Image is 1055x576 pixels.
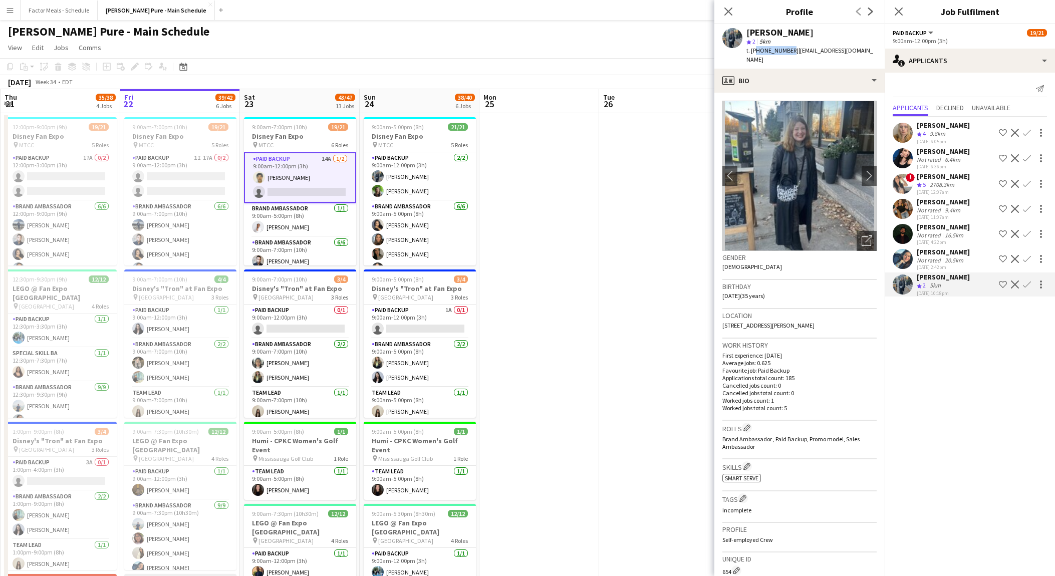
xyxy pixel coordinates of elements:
[448,510,468,517] span: 12/12
[124,466,236,500] app-card-role: Paid Backup1/19:00am-12:00pm (3h)[PERSON_NAME]
[334,275,348,283] span: 3/4
[211,141,228,149] span: 5 Roles
[602,98,615,110] span: 26
[79,43,101,52] span: Comms
[917,189,970,195] div: [DATE] 12:07am
[455,94,475,101] span: 38/40
[5,201,117,308] app-card-role: Brand Ambassador6/612:00pm-9:00pm (9h)[PERSON_NAME][PERSON_NAME][PERSON_NAME][PERSON_NAME]
[5,422,117,570] div: 1:00pm-9:00pm (8h)3/4Disney's "Tron" at Fan Expo [GEOGRAPHIC_DATA]3 RolesPaid Backup3A0/11:00pm-4...
[334,428,348,435] span: 1/1
[378,537,433,544] span: [GEOGRAPHIC_DATA]
[923,130,926,137] span: 4
[96,102,115,110] div: 4 Jobs
[893,29,935,37] button: Paid Backup
[244,339,356,387] app-card-role: Brand Ambassador2/29:00am-7:00pm (10h)[PERSON_NAME][PERSON_NAME]
[917,231,943,239] div: Not rated
[1027,29,1047,37] span: 19/21
[244,132,356,141] h3: Disney Fan Expo
[244,237,356,344] app-card-role: Brand Ambassador6/69:00am-7:00pm (10h)[PERSON_NAME]
[857,231,877,251] div: Open photos pop-in
[917,272,970,281] div: [PERSON_NAME]
[362,98,376,110] span: 24
[917,214,970,220] div: [DATE] 11:07am
[124,284,236,293] h3: Disney's "Tron" at Fan Expo
[923,181,926,188] span: 5
[124,117,236,265] app-job-card: 9:00am-7:00pm (10h)19/21Disney Fan Expo MTCC5 RolesPaid Backup1I17A0/29:00am-12:00pm (3h) Brand A...
[5,436,117,445] h3: Disney's "Tron" at Fan Expo
[244,436,356,454] h3: Humi - CPKC Women's Golf Event
[364,117,476,265] div: 9:00am-5:00pm (8h)21/21Disney Fan Expo MTCC5 RolesPaid Backup2/29:00am-12:00pm (3h)[PERSON_NAME][...
[746,47,873,63] span: | [EMAIL_ADDRESS][DOMAIN_NAME]
[722,282,877,291] h3: Birthday
[124,422,236,570] div: 9:00am-7:30pm (10h30m)12/12LEGO @ Fan Expo [GEOGRAPHIC_DATA] [GEOGRAPHIC_DATA]4 RolesPaid Backup1...
[364,339,476,387] app-card-role: Brand Ambassador2/29:00am-5:00pm (8h)[PERSON_NAME][PERSON_NAME]
[928,130,947,138] div: 9.8km
[258,294,314,301] span: [GEOGRAPHIC_DATA]
[917,206,943,214] div: Not rated
[8,24,209,39] h1: [PERSON_NAME] Pure - Main Schedule
[885,5,1055,18] h3: Job Fulfilment
[906,173,915,182] span: !
[722,536,877,543] p: Self-employed Crew
[722,352,877,359] p: First experience: [DATE]
[252,123,307,131] span: 9:00am-7:00pm (10h)
[885,49,1055,73] div: Applicants
[75,41,105,54] a: Comms
[746,47,799,54] span: t. [PHONE_NUMBER]
[482,98,496,110] span: 25
[19,303,74,310] span: [GEOGRAPHIC_DATA]
[124,305,236,339] app-card-role: Paid Backup1/19:00am-12:00pm (3h)[PERSON_NAME]
[917,156,943,163] div: Not rated
[19,141,34,149] span: MTCC
[893,29,927,37] span: Paid Backup
[244,152,356,203] app-card-role: Paid Backup14A1/29:00am-12:00pm (3h)[PERSON_NAME]
[98,1,215,20] button: [PERSON_NAME] Pure - Main Schedule
[722,341,877,350] h3: Work history
[453,455,468,462] span: 1 Role
[378,455,433,462] span: Mississauga Golf Club
[139,455,194,462] span: [GEOGRAPHIC_DATA]
[722,292,765,300] span: [DATE] (35 years)
[5,314,117,348] app-card-role: Paid Backup1/112:30pm-3:30pm (3h)[PERSON_NAME]
[32,43,44,52] span: Edit
[603,93,615,102] span: Tue
[378,141,393,149] span: MTCC
[5,457,117,491] app-card-role: Paid Backup3A0/11:00pm-4:00pm (3h)
[372,275,424,283] span: 9:00am-5:00pm (8h)
[364,269,476,418] app-job-card: 9:00am-5:00pm (8h)3/4Disney's "Tron" at Fan Expo [GEOGRAPHIC_DATA]3 RolesPaid Backup1A0/19:00am-1...
[722,423,877,433] h3: Roles
[50,41,73,54] a: Jobs
[455,102,474,110] div: 6 Jobs
[331,294,348,301] span: 3 Roles
[722,493,877,504] h3: Tags
[451,537,468,544] span: 4 Roles
[372,428,424,435] span: 9:00am-5:00pm (8h)
[5,269,117,418] app-job-card: 12:30pm-9:30pm (9h)12/12LEGO @ Fan Expo [GEOGRAPHIC_DATA] [GEOGRAPHIC_DATA]4 RolesPaid Backup1/11...
[244,117,356,265] app-job-card: 9:00am-7:00pm (10h)19/21Disney Fan Expo MTCC6 RolesPaid Backup14A1/29:00am-12:00pm (3h)[PERSON_NA...
[722,253,877,262] h3: Gender
[5,132,117,141] h3: Disney Fan Expo
[5,491,117,539] app-card-role: Brand Ambassador2/21:00pm-9:00pm (8h)[PERSON_NAME][PERSON_NAME]
[252,510,319,517] span: 9:00am-7:30pm (10h30m)
[722,435,860,450] span: Brand Ambassador , Paid Backup, Promo model, Sales Ambassador
[722,322,815,329] span: [STREET_ADDRESS][PERSON_NAME]
[19,446,74,453] span: [GEOGRAPHIC_DATA]
[722,506,877,514] p: Incomplete
[244,203,356,237] app-card-role: Brand Ambassador1/19:00am-5:00pm (8h)[PERSON_NAME]
[124,152,236,201] app-card-role: Paid Backup1I17A0/29:00am-12:00pm (3h)
[132,428,199,435] span: 9:00am-7:30pm (10h30m)
[8,43,22,52] span: View
[364,466,476,500] app-card-role: Team Lead1/19:00am-5:00pm (8h)[PERSON_NAME]
[722,461,877,472] h3: Skills
[364,518,476,536] h3: LEGO @ Fan Expo [GEOGRAPHIC_DATA]
[139,141,154,149] span: MTCC
[364,422,476,500] div: 9:00am-5:00pm (8h)1/1Humi - CPKC Women's Golf Event Mississauga Golf Club1 RoleTeam Lead1/19:00am...
[752,38,755,45] span: 2
[62,78,73,86] div: EDT
[328,510,348,517] span: 12/12
[454,275,468,283] span: 3/4
[917,264,970,270] div: [DATE] 2:42pm
[124,269,236,418] app-job-card: 9:00am-7:00pm (10h)4/4Disney's "Tron" at Fan Expo [GEOGRAPHIC_DATA]3 RolesPaid Backup1/19:00am-12...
